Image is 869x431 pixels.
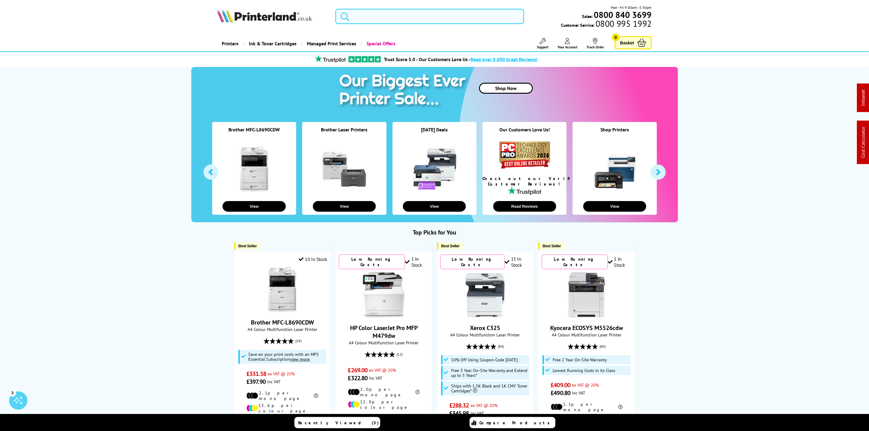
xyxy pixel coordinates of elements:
[294,417,380,428] a: Recently Viewed (5)
[860,90,866,106] a: Intranet
[612,33,620,41] span: 0
[238,244,257,248] span: Best Seller
[543,244,561,248] span: Best Seller
[350,324,418,340] a: HP Color LaserJet Pro MFP M479dw
[564,272,610,318] img: Kyocera ECOSYS M5526cdw
[361,36,400,51] a: Special Offers
[505,256,530,268] div: 15 In Stock
[361,313,407,319] a: HP Color LaserJet Pro MFP M479dw
[538,242,564,249] button: Best Seller
[246,403,318,414] li: 13.6p per colour page
[498,341,504,352] span: (84)
[451,368,528,378] span: Free 3 Year On-Site Warranty and Extend up to 5 Years*
[620,39,634,47] span: Basket
[542,255,608,269] div: Low Running Costs
[542,332,631,338] span: A4 Colour Multifunction Laser Printer
[392,127,476,140] div: [DATE] Deals
[440,255,505,269] div: Low Running Costs
[553,368,615,373] span: Lowest Running Costs in its Class
[246,390,318,401] li: 2.1p per mono page
[228,127,280,133] a: Brother MFC-L8690CDW
[572,390,585,396] span: inc VAT
[572,382,599,388] span: ex VAT @ 20%
[249,351,319,362] span: Save on your print costs with an MPS Essential Subscription
[403,201,466,212] button: View
[595,21,652,26] span: 0800 995 1992
[558,45,577,49] span: Your Account
[586,38,604,49] a: Track Order
[369,375,382,381] span: inc VAT
[405,256,429,268] div: 1 In Stock
[217,9,312,23] img: Printerland Logo
[462,272,508,318] img: Xerox C325
[449,401,469,409] span: £288.32
[234,242,260,249] button: Best Seller
[238,326,327,332] span: A4 Colour Multifunction Laser Printer
[217,9,328,24] a: Printerland Logo
[348,387,420,398] li: 2.0p per mono page
[493,201,556,212] button: Read Reviews
[9,389,16,396] div: 3
[217,36,243,51] a: Printers
[553,357,607,362] span: Free 2 Year On-Site Warranty
[583,201,646,212] button: View
[361,272,407,318] img: HP Color LaserJet Pro MFP M479dw
[608,256,631,268] div: 1 In Stock
[480,420,553,426] span: Compare Products
[339,340,429,346] span: A4 Colour Multifunction Laser Printer
[451,357,518,362] span: 10% Off Using Coupon Code [DATE]
[267,379,280,384] span: inc VAT
[348,374,368,382] span: £322.80
[582,13,593,19] span: Sales:
[551,401,623,412] li: 1.1p per mono page
[251,318,314,326] a: Brother MFC-L8690CDW
[259,308,305,314] a: Brother MFC-L8690CDW
[860,127,866,158] a: Cost Calculator
[471,402,498,408] span: ex VAT @ 20%
[573,127,657,140] div: Shop Printers
[537,45,548,49] span: Support
[243,36,301,51] a: Ink & Toner Cartridges
[335,9,524,24] input: Searc
[561,21,652,28] span: Customer Service:
[600,341,606,352] span: (80)
[246,378,266,386] span: £397.90
[470,324,500,332] a: Xerox C325
[313,201,376,212] button: View
[312,55,349,63] img: trustpilot rating
[384,56,537,62] a: Trust Score 5.0 - Our Customers Love Us -Read over 8,000 Great Reviews!
[550,324,623,332] a: Kyocera ECOSYS M5526cdw
[246,370,266,378] span: £331.58
[551,381,571,389] span: £409.00
[470,417,555,428] a: Compare Products
[223,201,286,212] button: View
[348,399,420,410] li: 12.0p per colour page
[479,83,533,94] a: Shop Now
[349,56,381,62] img: trustpilot rating
[321,127,368,133] a: Brother Laser Printers
[483,127,567,140] div: Our Customers Love Us!
[348,366,368,374] span: £269.00
[339,255,405,269] div: Low Running Costs
[483,176,567,187] div: Check out our Verified Customer Reviews!
[593,12,652,18] a: 0800 840 3699
[298,420,379,426] span: Recently Viewed (5)
[299,256,327,262] div: 10 In Stock
[611,5,652,10] span: Mon - Fri 9:00am - 5:30pm
[551,389,571,397] span: £490.80
[594,9,652,20] b: 0800 840 3699
[295,335,301,347] span: (19)
[249,36,297,51] span: Ink & Toner Cartridges
[336,67,472,115] img: printer sale
[259,267,305,312] img: Brother MFC-L8690CDW
[301,36,361,51] a: Managed Print Services
[397,349,403,360] span: (12)
[615,36,652,49] a: Basket 0
[564,313,610,319] a: Kyocera ECOSYS M5526cdw
[558,38,577,49] a: Your Account
[537,38,548,49] a: Support
[440,332,530,338] span: A4 Colour Multifunction Laser Printer
[441,244,460,248] span: Best Seller
[437,242,463,249] button: Best Seller
[268,371,295,377] span: ex VAT @ 20%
